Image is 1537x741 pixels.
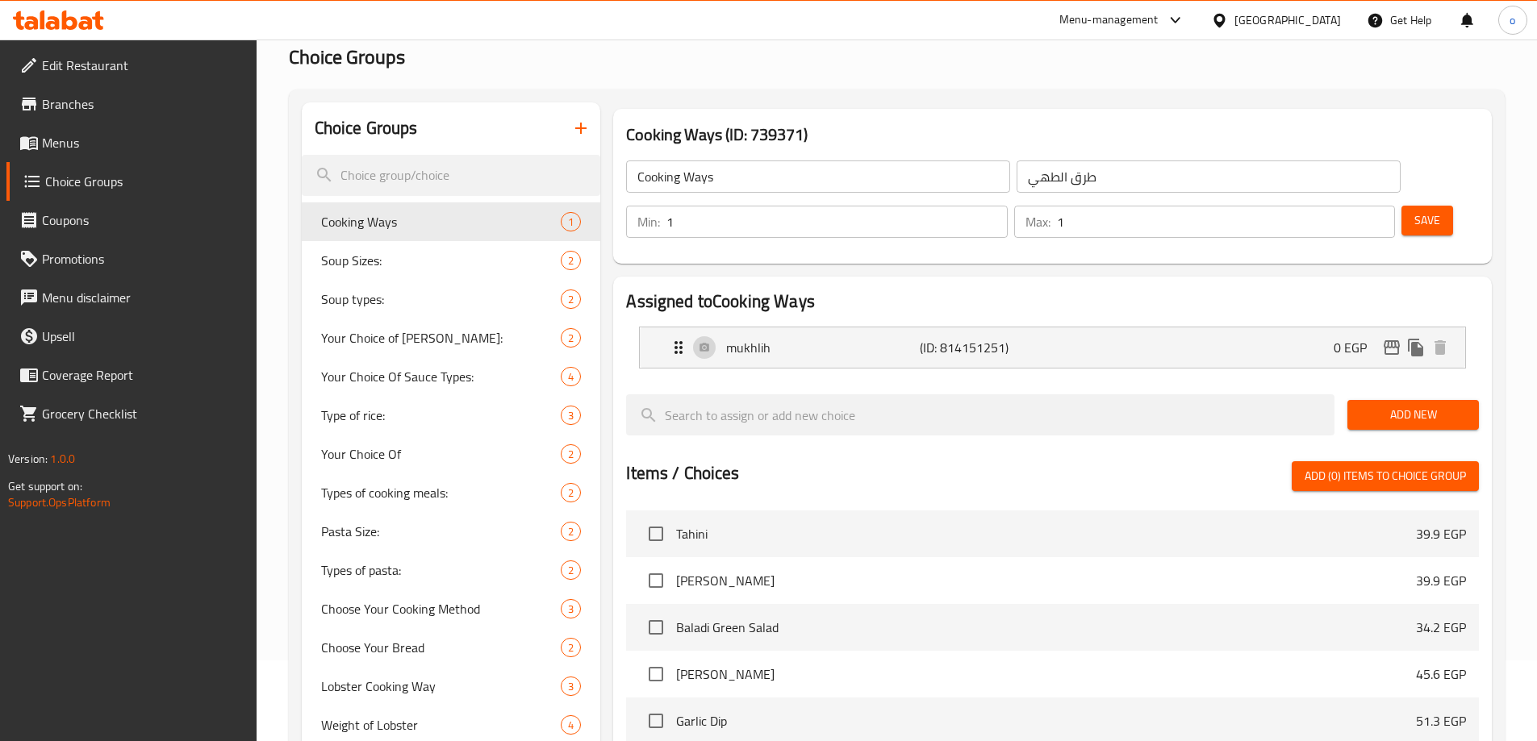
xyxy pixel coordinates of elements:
[562,292,580,307] span: 2
[8,492,111,513] a: Support.OpsPlatform
[302,512,601,551] div: Pasta Size:2
[639,657,673,691] span: Select choice
[626,289,1479,314] h2: Assigned to Cooking Ways
[626,394,1334,435] input: search
[639,564,673,597] span: Select choice
[562,602,580,617] span: 3
[626,122,1479,148] h3: Cooking Ways (ID: 739371)
[50,448,75,469] span: 1.0.0
[321,599,562,618] span: Choose Your Cooking Method
[726,338,919,357] p: mukhlih
[321,251,562,270] span: Soup Sizes:
[315,116,418,140] h2: Choice Groups
[8,476,82,497] span: Get support on:
[1292,461,1479,491] button: Add (0) items to choice group
[561,599,581,618] div: Choices
[321,638,562,657] span: Choose Your Bread
[1305,466,1466,486] span: Add (0) items to choice group
[6,85,257,123] a: Branches
[676,524,1416,543] span: Tahini
[1334,338,1380,357] p: 0 EGP
[561,444,581,464] div: Choices
[1401,206,1453,235] button: Save
[1416,571,1466,590] p: 39.9 EGP
[302,473,601,512] div: Types of cooking meals:2
[562,524,580,539] span: 2
[676,664,1416,684] span: [PERSON_NAME]
[6,46,257,85] a: Edit Restaurant
[6,239,257,278] a: Promotions
[321,367,562,386] span: Your Choice Of Sauce Types:
[302,241,601,280] div: Soup Sizes:2
[6,278,257,317] a: Menu disclaimer
[920,338,1049,357] p: (ID: 814151251)
[321,444,562,464] span: Your Choice Of
[302,155,601,196] input: search
[302,589,601,628] div: Choose Your Cooking Method3
[302,280,601,318] div: Soup types:2
[42,327,244,346] span: Upsell
[626,461,739,485] h2: Items / Choices
[561,638,581,657] div: Choices
[562,563,580,578] span: 2
[6,201,257,239] a: Coupons
[6,394,257,433] a: Grocery Checklist
[42,94,244,114] span: Branches
[42,133,244,152] span: Menus
[302,551,601,589] div: Types of pasta:2
[562,331,580,346] span: 2
[321,522,562,541] span: Pasta Size:
[302,628,601,667] div: Choose Your Bread2
[1416,618,1466,637] p: 34.2 EGP
[321,406,562,425] span: Type of rice:
[42,404,244,423] span: Grocery Checklist
[321,715,562,735] span: Weight of Lobster
[45,172,244,191] span: Choice Groups
[1234,11,1341,29] div: [GEOGRAPHIC_DATA]
[302,318,601,357] div: Your Choice of [PERSON_NAME]:2
[302,435,601,473] div: Your Choice Of2
[6,317,257,356] a: Upsell
[6,162,257,201] a: Choice Groups
[561,406,581,425] div: Choices
[561,715,581,735] div: Choices
[1414,210,1440,231] span: Save
[562,214,580,230] span: 1
[562,485,580,501] span: 2
[1416,711,1466,731] p: 51.3 EGP
[676,618,1416,637] span: Baladi Green Salad
[561,522,581,541] div: Choices
[562,369,580,385] span: 4
[562,718,580,733] span: 4
[1059,10,1159,30] div: Menu-management
[1025,212,1050,231] p: Max:
[289,39,405,75] span: Choice Groups
[6,123,257,162] a: Menus
[321,212,562,231] span: Cooking Ways
[562,679,580,694] span: 3
[321,676,562,696] span: Lobster Cooking Way
[640,327,1465,368] div: Expand
[561,367,581,386] div: Choices
[561,212,581,231] div: Choices
[1416,664,1466,684] p: 45.6 EGP
[302,357,601,396] div: Your Choice Of Sauce Types:4
[42,210,244,230] span: Coupons
[1416,524,1466,543] p: 39.9 EGP
[321,328,562,348] span: Your Choice of [PERSON_NAME]:
[1380,335,1404,360] button: edit
[676,711,1416,731] span: Garlic Dip
[561,251,581,270] div: Choices
[562,640,580,656] span: 2
[42,249,244,269] span: Promotions
[1428,335,1452,360] button: delete
[637,212,660,231] p: Min:
[626,320,1479,375] li: Expand
[6,356,257,394] a: Coverage Report
[639,517,673,551] span: Select choice
[561,483,581,502] div: Choices
[1347,400,1479,430] button: Add New
[321,560,562,580] span: Types of pasta:
[1510,11,1515,29] span: o
[302,202,601,241] div: Cooking Ways1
